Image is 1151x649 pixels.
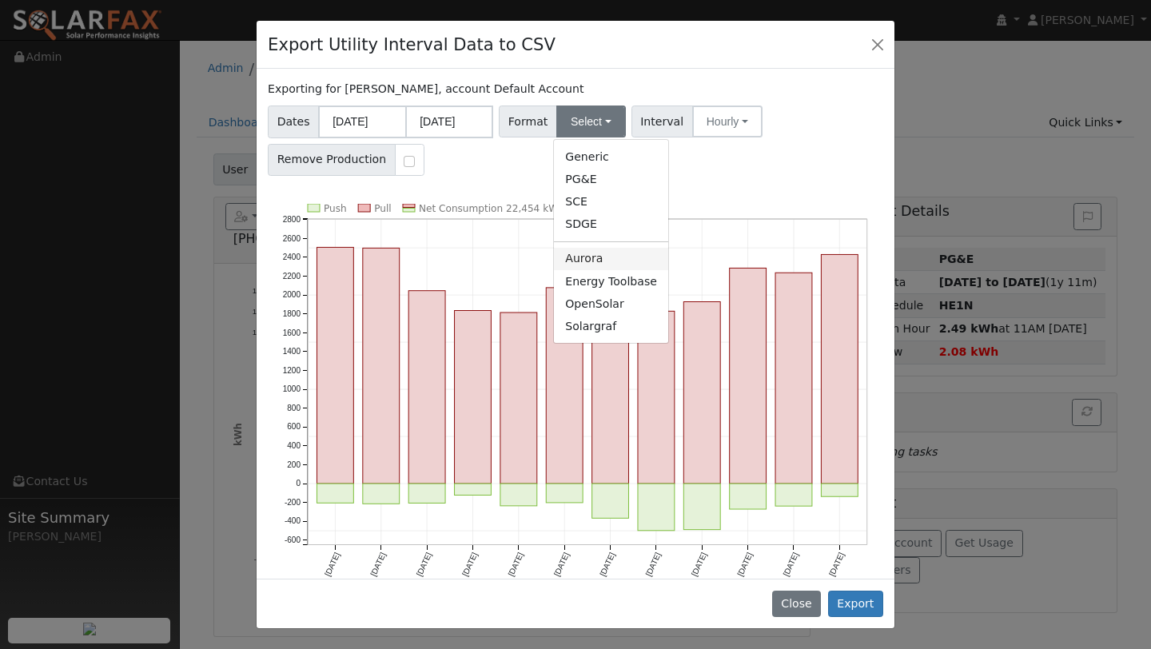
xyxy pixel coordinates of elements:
h4: Export Utility Interval Data to CSV [268,32,556,58]
a: Energy Toolbase [554,270,668,293]
rect: onclick="" [822,484,858,496]
text: [DATE] [369,551,388,577]
text: -200 [285,498,301,507]
text: 2200 [283,272,301,281]
rect: onclick="" [363,248,400,484]
text: Net Consumption 22,454 kWh [419,203,564,214]
span: Dates [268,106,319,138]
a: Solargraf [554,315,668,337]
rect: onclick="" [546,288,583,484]
text: Pull [374,203,391,214]
rect: onclick="" [638,484,675,531]
rect: onclick="" [546,484,583,503]
text: 2600 [283,233,301,242]
text: [DATE] [782,551,800,577]
text: 1600 [283,328,301,336]
text: [DATE] [827,551,846,577]
rect: onclick="" [500,484,537,506]
span: Format [499,106,557,137]
text: [DATE] [552,551,571,577]
button: Close [866,33,889,55]
text: Push [324,203,347,214]
button: Hourly [692,106,763,137]
rect: onclick="" [730,484,767,509]
rect: onclick="" [822,254,858,484]
text: -600 [285,536,301,544]
text: 2000 [283,290,301,299]
text: 0 [297,479,301,488]
rect: onclick="" [638,311,675,484]
text: 1800 [283,309,301,318]
rect: onclick="" [455,310,492,484]
text: 200 [287,460,301,469]
text: [DATE] [507,551,525,577]
text: 800 [287,404,301,412]
a: SDGE [554,213,668,236]
rect: onclick="" [317,484,354,503]
text: 2800 [283,215,301,224]
rect: onclick="" [683,301,720,484]
label: Exporting for [PERSON_NAME], account Default Account [268,81,583,98]
text: [DATE] [323,551,341,577]
rect: onclick="" [363,484,400,504]
text: 1000 [283,384,301,393]
rect: onclick="" [592,281,629,484]
text: [DATE] [735,551,754,577]
button: Select [556,106,626,137]
text: 400 [287,441,301,450]
rect: onclick="" [455,484,492,495]
text: [DATE] [460,551,479,577]
text: [DATE] [415,551,433,577]
text: [DATE] [644,551,663,577]
span: Remove Production [268,144,396,176]
a: Aurora [554,248,668,270]
rect: onclick="" [730,268,767,484]
a: SCE [554,191,668,213]
button: Export [828,591,883,618]
rect: onclick="" [775,273,812,484]
a: PG&E [554,168,668,190]
rect: onclick="" [500,313,537,484]
button: Close [772,591,821,618]
span: Interval [631,106,693,137]
text: 1400 [283,347,301,356]
text: -400 [285,516,301,525]
text: 2400 [283,253,301,261]
text: [DATE] [690,551,708,577]
text: 1200 [283,366,301,375]
text: [DATE] [598,551,616,577]
rect: onclick="" [317,247,354,484]
a: OpenSolar [554,293,668,315]
rect: onclick="" [683,484,720,530]
rect: onclick="" [408,290,445,483]
rect: onclick="" [592,484,629,518]
rect: onclick="" [408,484,445,503]
text: 600 [287,422,301,431]
rect: onclick="" [775,484,812,506]
a: Generic [554,145,668,168]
